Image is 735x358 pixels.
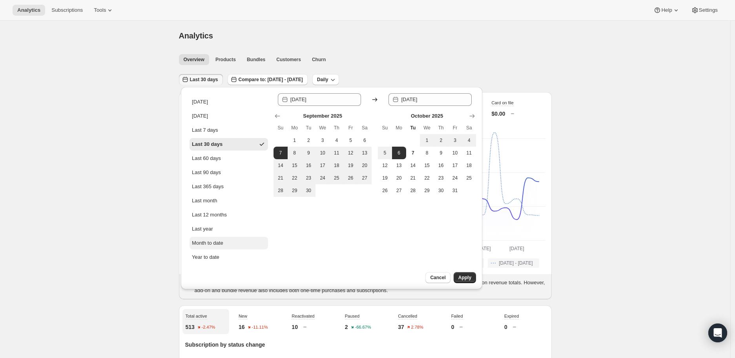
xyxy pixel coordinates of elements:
button: Monday October 27 2025 [392,184,406,197]
span: 28 [277,187,285,194]
button: Start of range Sunday September 7 2025 [274,147,288,159]
button: Month to date [190,237,268,249]
div: Last 7 days [192,126,218,134]
button: Today Tuesday October 7 2025 [406,147,420,159]
button: Saturday September 6 2025 [357,134,372,147]
button: Wednesday September 24 2025 [316,172,330,184]
text: -66.67% [355,325,371,330]
span: 8 [291,150,299,156]
span: 16 [437,162,445,169]
span: 31 [451,187,459,194]
span: 6 [361,137,368,144]
span: 10 [451,150,459,156]
button: Monday October 13 2025 [392,159,406,172]
button: Wednesday October 8 2025 [420,147,434,159]
span: Total active [186,314,207,318]
th: Sunday [274,122,288,134]
span: Products [215,56,236,63]
span: 27 [395,187,403,194]
th: Friday [448,122,462,134]
p: 37 [398,323,404,331]
span: 28 [409,187,417,194]
th: Saturday [462,122,476,134]
span: Sa [361,125,368,131]
button: Daily [312,74,339,85]
th: Monday [392,122,406,134]
button: Last 90 days [190,166,268,179]
button: Monday September 29 2025 [288,184,302,197]
button: Friday October 10 2025 [448,147,462,159]
button: Thursday October 2 2025 [434,134,448,147]
th: Thursday [434,122,448,134]
button: Last 365 days [190,180,268,193]
button: Tuesday September 30 2025 [302,184,316,197]
button: Analytics [13,5,45,16]
span: 26 [347,175,355,181]
button: Friday October 17 2025 [448,159,462,172]
span: 20 [395,175,403,181]
span: Fr [347,125,355,131]
button: [DATE] - [DATE] [488,258,539,268]
span: 1 [423,137,431,144]
span: Cancel [430,274,445,281]
span: 3 [451,137,459,144]
span: Mo [291,125,299,131]
span: Tools [94,7,106,13]
div: Year to date [192,253,219,261]
button: Sunday October 26 2025 [378,184,392,197]
p: Subscription by status change [185,341,545,349]
span: 17 [451,162,459,169]
span: 30 [437,187,445,194]
button: [DATE] [190,96,268,108]
button: Last 12 months [190,209,268,221]
span: 6 [395,150,403,156]
button: Saturday September 20 2025 [357,159,372,172]
span: Paused [345,314,359,318]
span: 30 [305,187,313,194]
span: Th [437,125,445,131]
span: 8 [423,150,431,156]
button: Sunday September 28 2025 [274,184,288,197]
button: Last 7 days [190,124,268,136]
text: -2.47% [201,325,215,330]
span: Daily [317,76,328,83]
span: 5 [381,150,389,156]
span: 19 [381,175,389,181]
span: Cancelled [398,314,417,318]
span: 25 [333,175,341,181]
span: 23 [437,175,445,181]
th: Tuesday [302,122,316,134]
button: Saturday October 25 2025 [462,172,476,184]
button: Last year [190,223,268,235]
button: Friday September 19 2025 [344,159,358,172]
button: End of range Monday October 6 2025 [392,147,406,159]
span: Mo [395,125,403,131]
span: 7 [277,150,285,156]
span: 11 [465,150,473,156]
p: 2 [345,323,348,331]
span: Th [333,125,341,131]
button: Apply [454,272,476,283]
button: Saturday September 13 2025 [357,147,372,159]
span: Reactivated [292,314,314,318]
th: Wednesday [316,122,330,134]
button: Friday September 5 2025 [344,134,358,147]
span: 13 [361,150,368,156]
span: 12 [347,150,355,156]
th: Wednesday [420,122,434,134]
span: 15 [291,162,299,169]
span: 9 [305,150,313,156]
button: Last 60 days [190,152,268,165]
button: [DATE] [190,110,268,122]
span: Su [381,125,389,131]
button: Friday September 12 2025 [344,147,358,159]
span: New [239,314,247,318]
span: Fr [451,125,459,131]
span: 5 [347,137,355,144]
div: Last 12 months [192,211,227,219]
p: 513 [186,323,195,331]
button: Year to date [190,251,268,264]
span: Churn [312,56,326,63]
button: Thursday October 30 2025 [434,184,448,197]
span: 2 [305,137,313,144]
